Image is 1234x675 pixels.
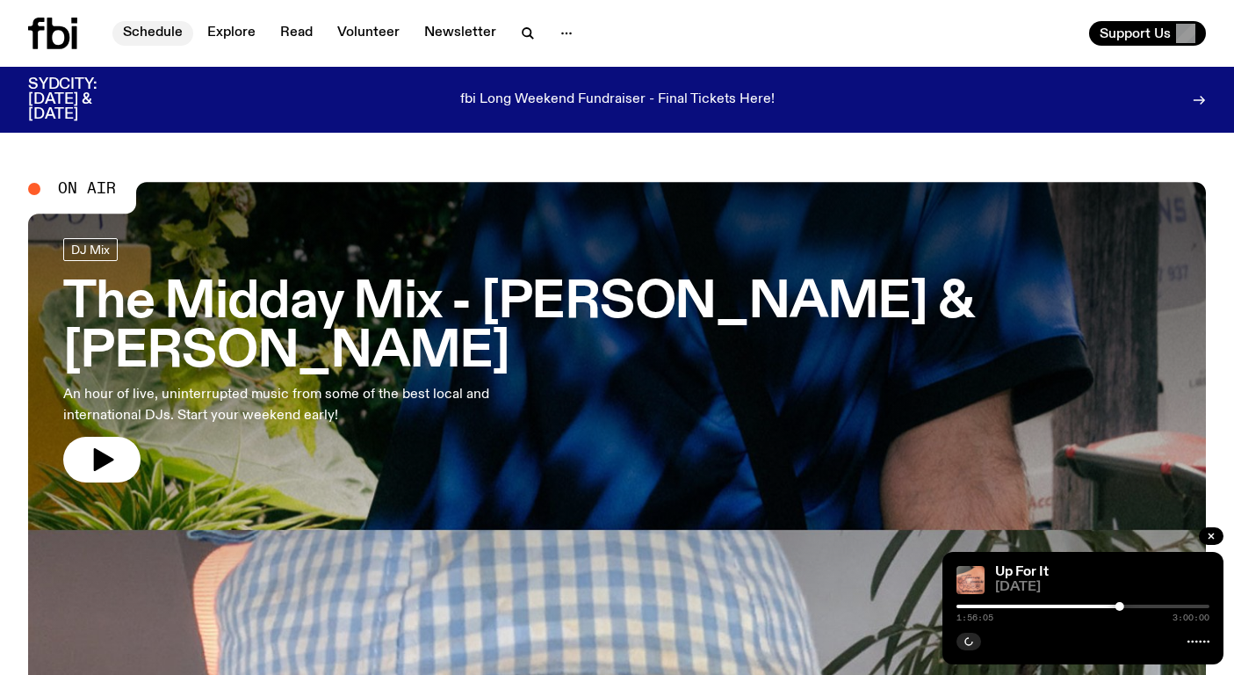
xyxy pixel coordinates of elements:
[63,279,1171,377] h3: The Midday Mix - [PERSON_NAME] & [PERSON_NAME]
[63,384,513,426] p: An hour of live, uninterrupted music from some of the best local and international DJs. Start you...
[63,238,1171,483] a: The Midday Mix - [PERSON_NAME] & [PERSON_NAME]An hour of live, uninterrupted music from some of t...
[270,21,323,46] a: Read
[995,565,1049,579] a: Up For It
[58,181,116,197] span: On Air
[1173,613,1209,622] span: 3:00:00
[327,21,410,46] a: Volunteer
[28,77,141,122] h3: SYDCITY: [DATE] & [DATE]
[71,243,110,257] span: DJ Mix
[995,581,1209,594] span: [DATE]
[460,92,775,108] p: fbi Long Weekend Fundraiser - Final Tickets Here!
[414,21,507,46] a: Newsletter
[197,21,266,46] a: Explore
[112,21,193,46] a: Schedule
[1100,25,1171,41] span: Support Us
[63,238,118,261] a: DJ Mix
[1089,21,1206,46] button: Support Us
[956,613,993,622] span: 1:56:05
